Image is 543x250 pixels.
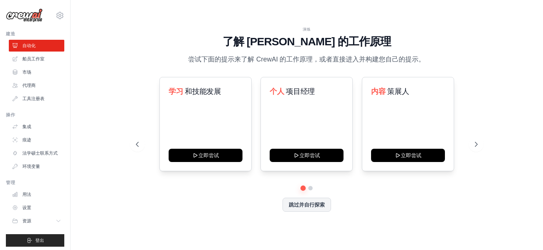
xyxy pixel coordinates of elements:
[169,87,183,95] font: 学习
[299,152,320,158] font: 立即尝试
[9,93,64,105] a: 工具注册表
[387,87,409,95] font: 策展人
[9,66,64,78] a: 市场
[22,137,31,142] font: 痕迹
[9,53,64,65] a: 船员工作室
[223,35,391,47] font: 了解 [PERSON_NAME] 的工作原理
[270,87,284,95] font: 个人
[22,205,31,210] font: 设置
[198,152,219,158] font: 立即尝试
[35,238,44,243] font: 登出
[22,43,36,48] font: 自动化
[371,149,445,162] button: 立即尝试
[22,70,31,75] font: 市场
[22,124,31,129] font: 集成
[22,151,58,156] font: 法学硕士联系方式
[22,96,44,101] font: 工具注册表
[270,149,344,162] button: 立即尝试
[22,83,36,88] font: 代理商
[6,8,43,22] img: 标识
[371,87,385,95] font: 内容
[6,112,15,117] font: 操作
[6,234,64,247] button: 登出
[9,121,64,133] a: 集成
[400,152,421,158] font: 立即尝试
[6,31,15,36] font: 建造
[9,147,64,159] a: 法学硕士联系方式
[188,56,425,63] font: 尝试下面的提示来了解 CrewAI 的工作原理，或者直接进入并构建您自己的提示。
[169,149,242,162] button: 立即尝试
[6,180,15,185] font: 管理
[9,134,64,146] a: 痕迹
[9,80,64,91] a: 代理商
[22,56,44,61] font: 船员工作室
[9,189,64,200] a: 用法
[9,202,64,214] a: 设置
[22,192,31,197] font: 用法
[9,40,64,52] a: 自动化
[303,27,311,31] font: 演练
[283,198,331,212] button: 跳过并自行探索
[9,215,64,227] button: 资源
[22,164,40,169] font: 环境变量
[9,161,64,172] a: 环境变量
[22,218,31,223] font: 资源
[289,202,325,208] font: 跳过并自行探索
[185,87,221,95] font: 和技能发展
[286,87,315,95] font: 项目经理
